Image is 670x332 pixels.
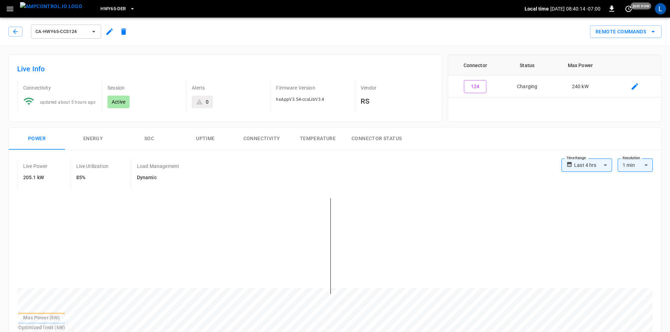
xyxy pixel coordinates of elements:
[552,55,609,76] th: Max Power
[234,128,290,150] button: Connectivity
[31,25,101,39] button: ca-hwy65-ccs124
[23,163,48,170] p: Live Power
[502,76,552,98] td: Charging
[655,3,666,14] div: profile-icon
[137,174,179,182] h6: Dynamic
[590,25,662,38] div: remote commands options
[361,84,433,91] p: Vendor
[361,96,433,107] h6: RS
[177,128,234,150] button: Uptime
[9,128,65,150] button: Power
[121,128,177,150] button: SOC
[100,5,126,13] span: HWY65-DER
[276,84,349,91] p: Firmware Version
[464,80,486,93] button: 124
[192,84,264,91] p: Alerts
[502,55,552,76] th: Status
[40,100,96,105] span: updated about 5 hours ago
[112,98,125,105] p: Active
[346,128,407,150] button: Connector Status
[631,2,651,9] span: just now
[623,155,640,161] label: Resolution
[65,128,121,150] button: Energy
[276,97,324,102] span: hxAppV3.54-ccsLibV3.4
[552,76,609,98] td: 240 kW
[98,2,138,16] button: HWY65-DER
[23,174,48,182] h6: 205.1 kW
[137,163,179,170] p: Load Management
[550,5,600,12] p: [DATE] 08:40:14 -07:00
[206,98,209,105] div: 0
[618,158,653,172] div: 1 min
[76,174,109,182] h6: 85%
[623,3,634,14] button: set refresh interval
[590,25,662,38] button: Remote Commands
[448,55,661,98] table: connector table
[448,55,502,76] th: Connector
[76,163,109,170] p: Live Utilization
[20,2,82,11] img: ampcontrol.io logo
[107,84,180,91] p: Session
[23,84,96,91] p: Connectivity
[17,63,433,74] h6: Live Info
[35,28,87,36] span: ca-hwy65-ccs124
[525,5,549,12] p: Local time
[574,158,612,172] div: Last 4 hrs
[566,155,586,161] label: Time Range
[290,128,346,150] button: Temperature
